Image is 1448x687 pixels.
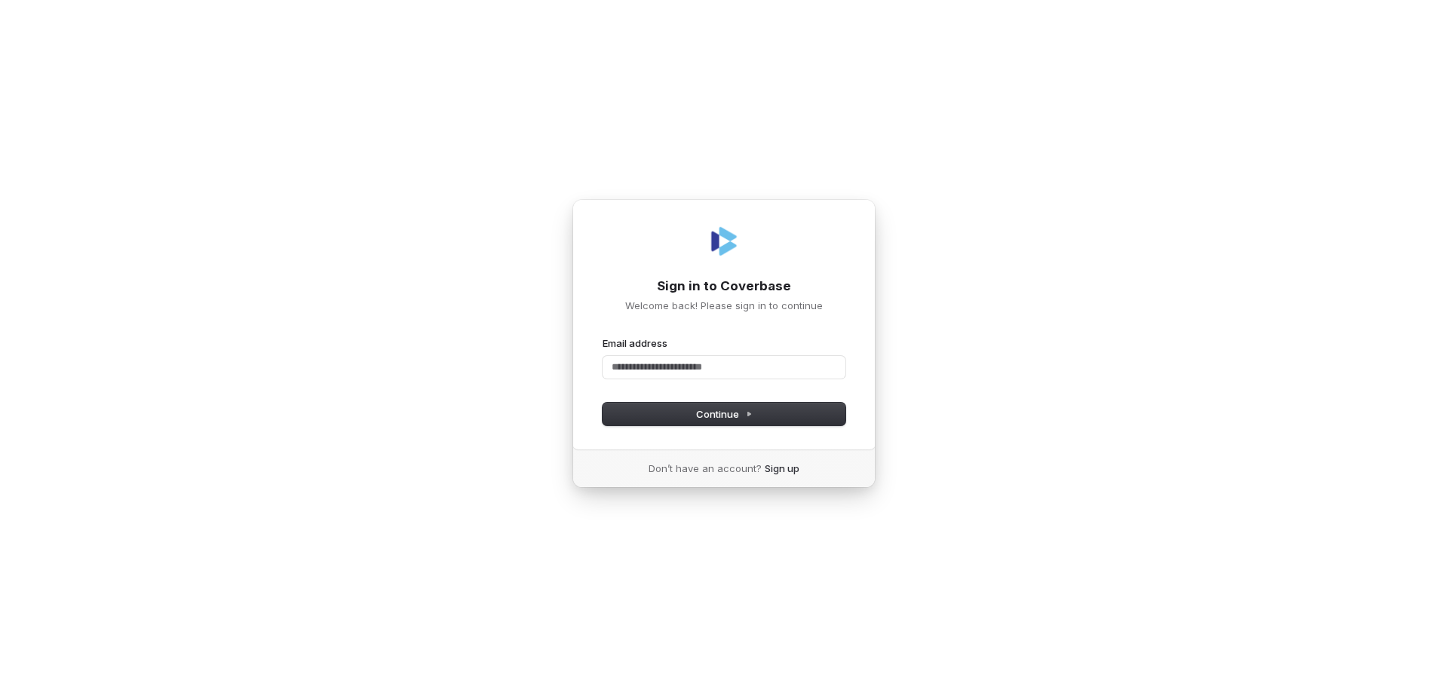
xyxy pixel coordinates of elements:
label: Email address [603,336,667,350]
button: Continue [603,403,845,425]
p: Welcome back! Please sign in to continue [603,299,845,312]
span: Don’t have an account? [649,462,762,475]
h1: Sign in to Coverbase [603,278,845,296]
a: Sign up [765,462,799,475]
img: Coverbase [706,223,742,259]
span: Continue [696,407,753,421]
